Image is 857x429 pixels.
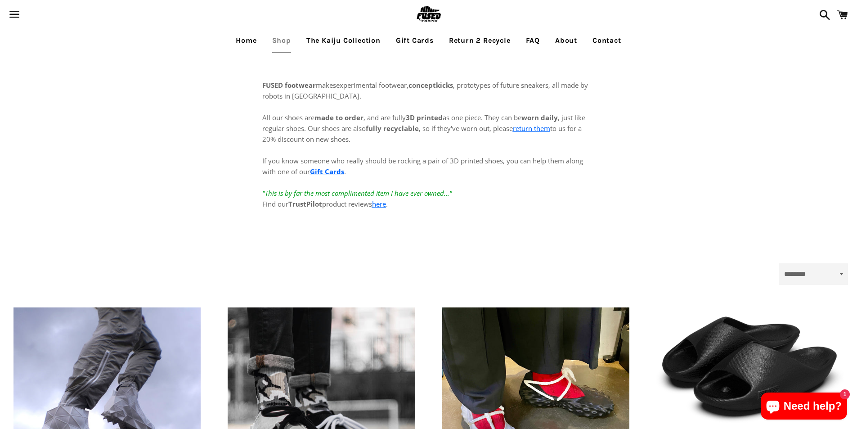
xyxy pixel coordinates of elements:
a: FAQ [519,29,547,52]
a: The Kaiju Collection [300,29,387,52]
strong: TrustPilot [288,199,322,208]
a: return them [513,124,550,133]
a: Return 2 Recycle [442,29,517,52]
a: Gift Cards [389,29,440,52]
span: makes [262,81,336,90]
a: here [372,199,386,208]
a: Home [229,29,263,52]
strong: made to order [314,113,363,122]
inbox-online-store-chat: Shopify online store chat [758,393,850,422]
strong: worn daily [521,113,558,122]
a: Contact [586,29,628,52]
p: All our shoes are , and are fully as one piece. They can be , just like regular shoes. Our shoes ... [262,101,595,209]
em: "This is by far the most complimented item I have ever owned..." [262,189,452,198]
a: Shop [265,29,298,52]
strong: fully recyclable [366,124,419,133]
a: Slate-Black [656,307,844,426]
a: Gift Cards [310,167,344,176]
a: About [548,29,584,52]
strong: FUSED footwear [262,81,316,90]
strong: conceptkicks [408,81,453,90]
span: experimental footwear, , prototypes of future sneakers, all made by robots in [GEOGRAPHIC_DATA]. [262,81,588,100]
strong: 3D printed [406,113,443,122]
